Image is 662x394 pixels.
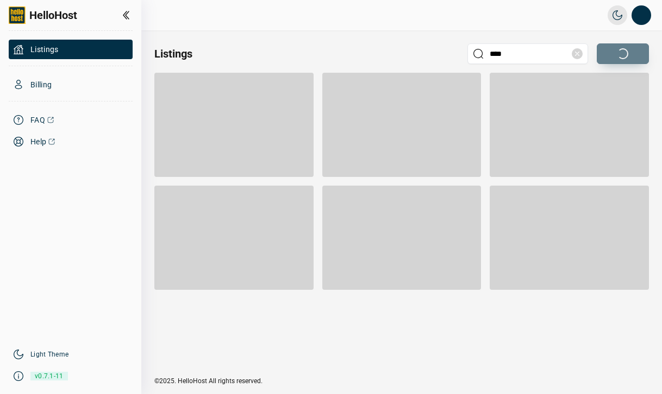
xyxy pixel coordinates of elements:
span: FAQ [30,115,45,125]
img: logo-full.png [9,7,26,24]
span: Help [30,136,46,147]
span: HelloHost [29,8,77,23]
a: FAQ [9,110,133,130]
span: Billing [30,79,52,90]
h2: Listings [154,46,192,61]
a: Light Theme [30,350,68,359]
a: Help [9,132,133,151]
span: Listings [30,44,59,55]
div: ©2025. HelloHost All rights reserved. [141,377,662,394]
a: HelloHost [9,7,77,24]
span: v0.7.1-11 [30,368,68,384]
